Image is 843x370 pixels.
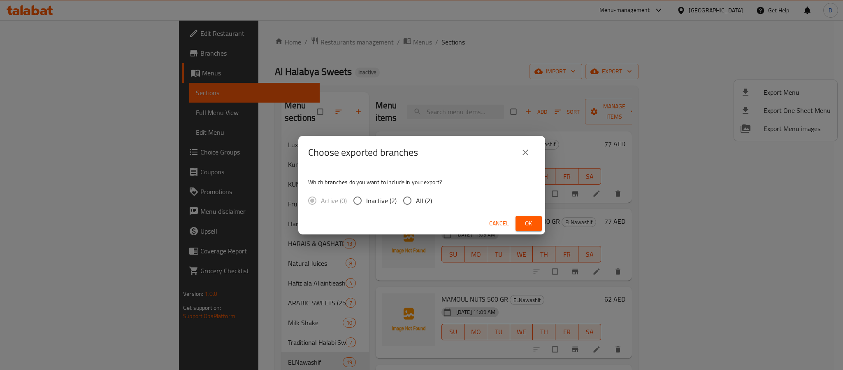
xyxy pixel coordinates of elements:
[489,218,509,229] span: Cancel
[516,143,535,162] button: close
[366,196,397,206] span: Inactive (2)
[308,146,418,159] h2: Choose exported branches
[308,178,535,186] p: Which branches do you want to include in your export?
[486,216,512,231] button: Cancel
[522,218,535,229] span: Ok
[321,196,347,206] span: Active (0)
[516,216,542,231] button: Ok
[416,196,432,206] span: All (2)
